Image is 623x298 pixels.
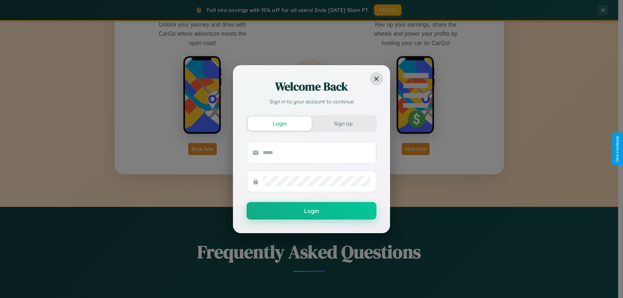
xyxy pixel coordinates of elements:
[248,116,311,131] button: Login
[247,202,376,220] button: Login
[615,136,620,162] div: Give Feedback
[247,98,376,105] p: Sign in to your account to continue
[247,79,376,94] h2: Welcome Back
[311,116,375,131] button: Sign Up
